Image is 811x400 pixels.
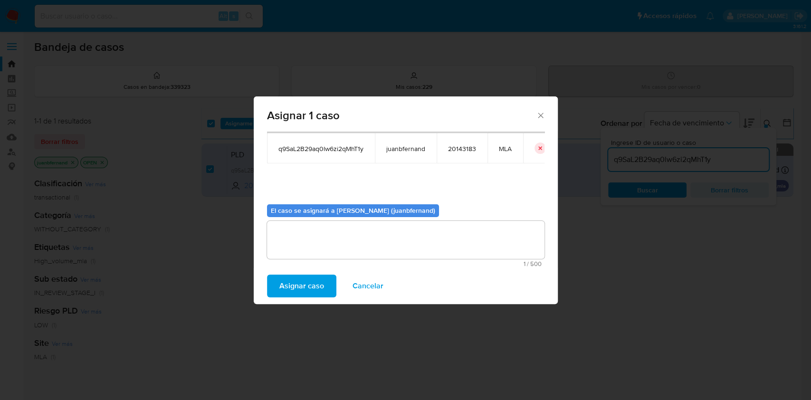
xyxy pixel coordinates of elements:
[270,261,542,267] span: Máximo 500 caracteres
[536,111,544,119] button: Cerrar ventana
[340,275,396,297] button: Cancelar
[278,144,363,153] span: q9SaL2B29aq0lw6zi2qMhT1y
[254,96,558,304] div: assign-modal
[267,275,336,297] button: Asignar caso
[499,144,512,153] span: MLA
[279,276,324,296] span: Asignar caso
[353,276,383,296] span: Cancelar
[448,144,476,153] span: 20143183
[267,110,536,121] span: Asignar 1 caso
[386,144,425,153] span: juanbfernand
[271,206,435,215] b: El caso se asignará a [PERSON_NAME] (juanbfernand)
[534,143,546,154] button: icon-button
